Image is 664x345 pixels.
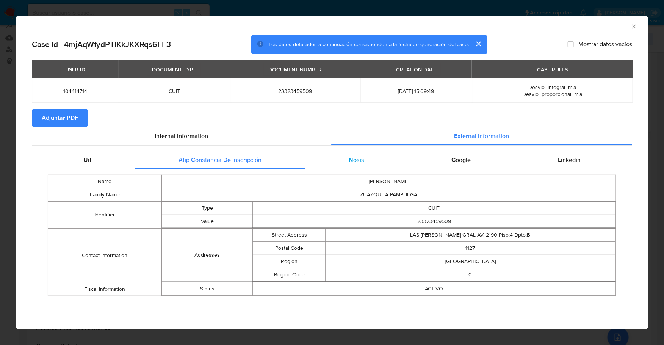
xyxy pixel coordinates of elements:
[253,241,326,255] td: Postal Code
[349,155,364,164] span: Nosis
[451,155,471,164] span: Google
[16,16,648,329] div: closure-recommendation-modal
[528,83,576,91] span: Desvio_integral_mla
[48,282,162,296] td: Fiscal Information
[161,175,616,188] td: [PERSON_NAME]
[239,88,351,94] span: 23323459509
[392,63,441,76] div: CREATION DATE
[264,63,326,76] div: DOCUMENT NUMBER
[522,90,582,98] span: Desvio_proporcional_mla
[162,228,252,282] td: Addresses
[454,132,509,140] span: External information
[370,88,463,94] span: [DATE] 15:09:49
[253,255,326,268] td: Region
[155,132,208,140] span: Internal information
[253,268,326,281] td: Region Code
[83,155,91,164] span: Uif
[630,23,637,30] button: Cerrar ventana
[161,188,616,201] td: ZUAZQUITA PAMPLIEGA
[326,268,615,281] td: 0
[162,215,252,228] td: Value
[41,88,110,94] span: 104414714
[253,282,616,295] td: ACTIVO
[558,155,581,164] span: Linkedin
[48,175,162,188] td: Name
[162,282,252,295] td: Status
[253,201,616,215] td: CUIT
[253,228,326,241] td: Street Address
[578,41,632,48] span: Mostrar datos vacíos
[40,151,624,169] div: Detailed external info
[326,228,615,241] td: LAS [PERSON_NAME] GRAL AV. 2190 Piso:4 Dpto:B
[147,63,201,76] div: DOCUMENT TYPE
[32,109,88,127] button: Adjuntar PDF
[162,201,252,215] td: Type
[32,39,171,49] h2: Case Id - 4mjAqWfydPTIKkJKXRqs6FF3
[128,88,221,94] span: CUIT
[269,41,469,48] span: Los datos detallados a continuación corresponden a la fecha de generación del caso.
[469,35,487,53] button: cerrar
[326,241,615,255] td: 1127
[61,63,90,76] div: USER ID
[32,127,632,145] div: Detailed info
[532,63,572,76] div: CASE RULES
[253,215,616,228] td: 23323459509
[48,228,162,282] td: Contact Information
[326,255,615,268] td: [GEOGRAPHIC_DATA]
[179,155,262,164] span: Afip Constancia De Inscripción
[48,201,162,228] td: Identifier
[48,188,162,201] td: Family Name
[568,41,574,47] input: Mostrar datos vacíos
[42,110,78,126] span: Adjuntar PDF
